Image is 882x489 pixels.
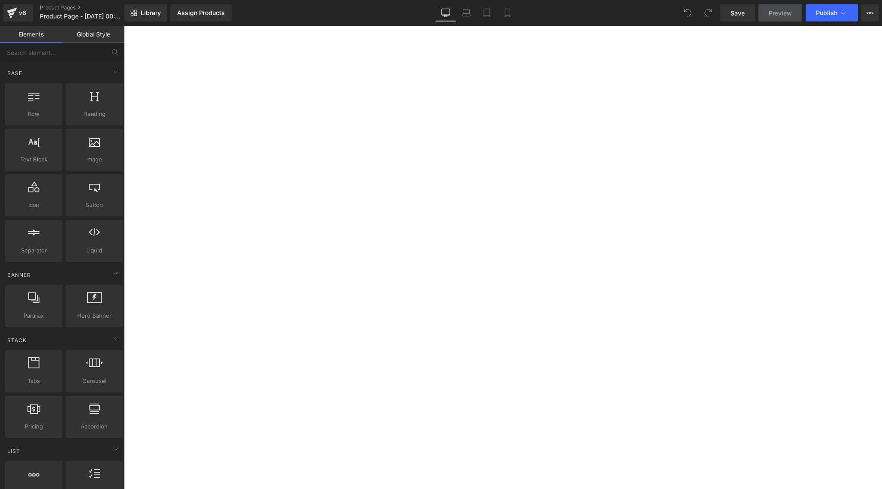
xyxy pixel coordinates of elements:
span: Pricing [8,422,60,431]
span: Publish [816,9,837,16]
span: Carousel [68,377,120,386]
span: Heading [68,109,120,118]
span: Base [6,69,23,77]
a: Tablet [477,4,497,21]
span: Icon [8,200,60,210]
div: v6 [17,7,28,18]
a: Laptop [456,4,477,21]
button: More [861,4,879,21]
span: Tabs [8,377,60,386]
a: Global Style [62,26,124,43]
span: Separator [8,246,60,255]
span: Accordion [68,422,120,431]
span: List [6,447,21,455]
a: Product Pages [40,4,139,11]
a: v6 [3,4,33,21]
a: Preview [758,4,802,21]
span: Parallax [8,311,60,320]
span: Row [8,109,60,118]
span: Button [68,200,120,210]
span: Save [731,9,745,18]
a: Mobile [497,4,518,21]
button: Undo [679,4,696,21]
span: Liquid [68,246,120,255]
span: Library [141,9,161,17]
span: Image [68,155,120,164]
span: Stack [6,336,27,344]
button: Publish [806,4,858,21]
span: Preview [769,9,792,18]
button: Redo [700,4,717,21]
a: Desktop [435,4,456,21]
span: Product Page - [DATE] 00:20:56 [40,13,122,20]
a: New Library [124,4,167,21]
div: Assign Products [177,9,225,16]
span: Hero Banner [68,311,120,320]
span: Text Block [8,155,60,164]
span: Banner [6,271,32,279]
